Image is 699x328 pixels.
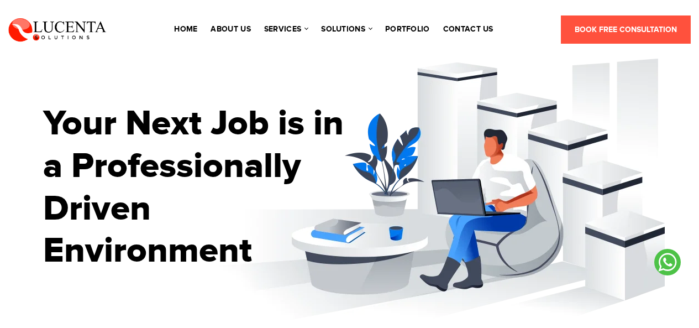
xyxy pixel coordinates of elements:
[443,25,493,33] a: contact us
[575,25,677,34] span: Book Free Consultation
[43,103,347,273] h1: Your Next Job is in a Professionally Driven Environment
[264,25,308,33] a: services
[174,25,197,33] a: Home
[211,25,250,33] a: About Us
[561,15,691,44] a: Book Free Consultation
[385,25,430,33] a: portfolio
[321,25,372,33] a: solutions
[8,17,107,42] img: Lucenta Solutions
